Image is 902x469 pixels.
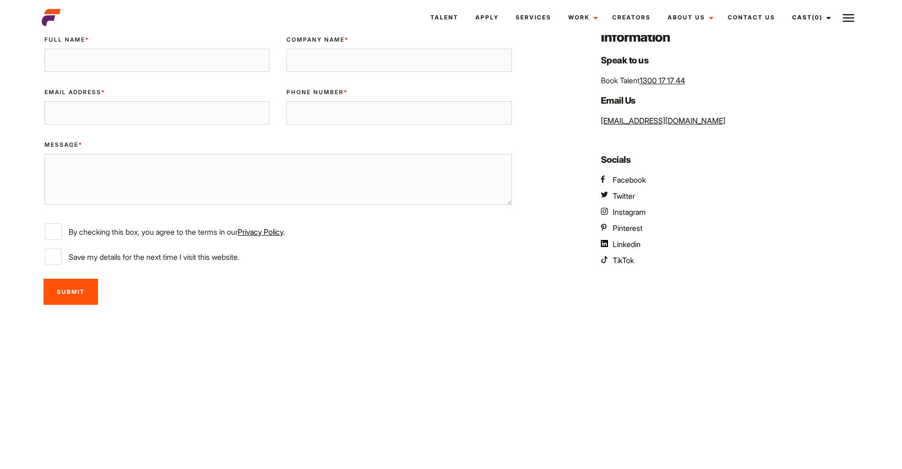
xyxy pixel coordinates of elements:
[604,5,659,30] a: Creators
[45,248,62,265] input: Save my details for the next time I visit this website.
[422,5,467,30] a: Talent
[613,256,634,265] span: TikTok
[601,153,860,167] h4: Socials
[843,12,854,24] img: Burger icon
[44,279,98,305] input: Submit
[640,76,685,85] a: 1300 17 17 44
[812,14,822,21] span: (0)
[286,35,511,44] label: Company Name
[601,190,635,202] a: AEFM Twitter
[601,75,860,86] p: Book Talent
[601,239,641,250] a: AEFM Linkedin
[45,141,511,149] label: Message
[719,5,784,30] a: Contact Us
[45,223,62,240] input: By checking this box, you agree to the terms in ourPrivacy Policy.
[601,255,634,266] a: AEFM TikTok
[45,223,511,240] label: By checking this box, you agree to the terms in our .
[560,5,604,30] a: Work
[45,88,269,97] label: Email Address
[613,175,646,185] span: Facebook
[238,227,283,237] a: Privacy Policy
[613,207,646,217] span: Instagram
[45,248,511,265] label: Save my details for the next time I visit this website.
[467,5,507,30] a: Apply
[601,222,643,234] a: AEFM Pinterest
[613,239,641,249] span: Linkedin
[601,94,860,107] h4: Email Us
[601,174,646,186] a: AEFM Facebook
[601,116,725,125] a: [EMAIL_ADDRESS][DOMAIN_NAME]
[613,223,643,233] span: Pinterest
[613,191,635,201] span: Twitter
[45,35,269,44] label: Full Name
[286,88,511,97] label: Phone Number
[784,5,837,30] a: Cast(0)
[507,5,560,30] a: Services
[42,8,61,27] img: cropped-aefm-brand-fav-22-square.png
[659,5,719,30] a: About Us
[601,206,646,218] a: AEFM Instagram
[601,28,860,46] h3: Information
[601,53,860,67] h4: Speak to us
